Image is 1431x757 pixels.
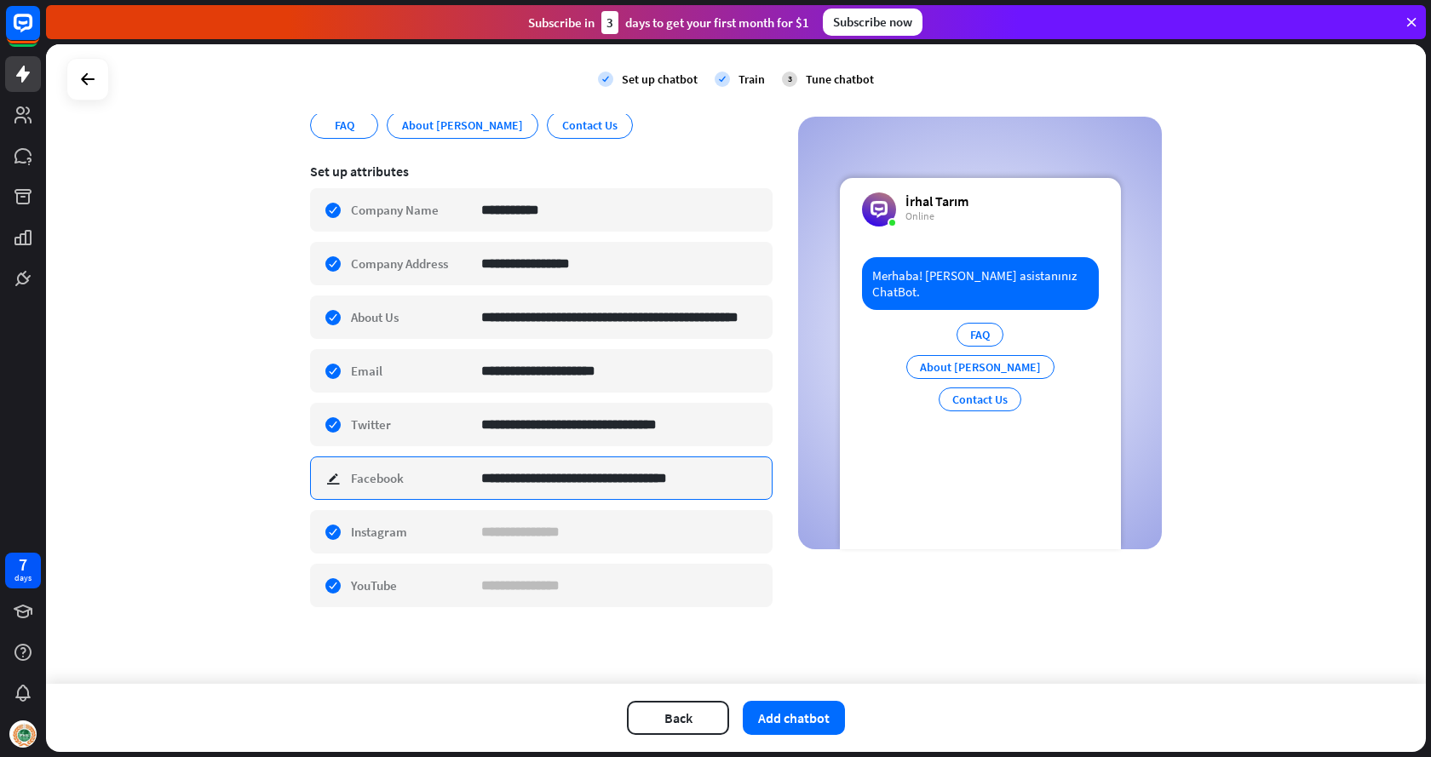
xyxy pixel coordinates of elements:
div: Contact Us [939,387,1021,411]
a: 7 days [5,553,41,588]
div: 7 [19,557,27,572]
div: About [PERSON_NAME] [906,355,1055,379]
span: About İrhal Tarım [400,116,525,135]
div: days [14,572,32,584]
i: check [598,72,613,87]
div: Set up attributes [310,163,773,180]
div: 3 [782,72,797,87]
span: Contact Us [560,116,619,135]
div: Subscribe now [823,9,922,36]
div: 3 [601,11,618,34]
button: Open LiveChat chat widget [14,7,65,58]
div: Online [905,209,968,223]
i: check [715,72,730,87]
div: Set up chatbot [622,72,698,87]
div: FAQ [957,323,1003,347]
button: Add chatbot [743,701,845,735]
button: Back [627,701,729,735]
div: Tune chatbot [806,72,874,87]
div: Subscribe in days to get your first month for $1 [528,11,809,34]
div: Merhaba! [PERSON_NAME] asistanınız ChatBot. [862,257,1099,310]
div: Train [738,72,765,87]
span: FAQ [333,116,356,135]
div: İrhal Tarım [905,192,968,209]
